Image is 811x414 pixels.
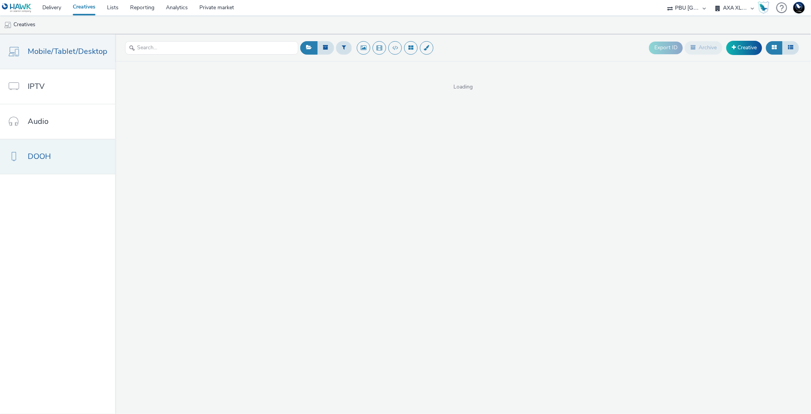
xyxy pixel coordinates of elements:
[4,21,12,29] img: mobile
[685,41,722,54] button: Archive
[28,81,45,92] span: IPTV
[115,83,811,91] span: Loading
[766,41,783,54] button: Grid
[782,41,799,54] button: Table
[758,2,773,14] a: Hawk Academy
[758,2,769,14] img: Hawk Academy
[125,41,298,55] input: Search...
[2,3,32,13] img: undefined Logo
[28,116,48,127] span: Audio
[649,42,683,54] button: Export ID
[28,46,107,57] span: Mobile/Tablet/Desktop
[28,151,51,162] span: DOOH
[726,41,762,55] a: Creative
[793,2,805,13] img: Support Hawk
